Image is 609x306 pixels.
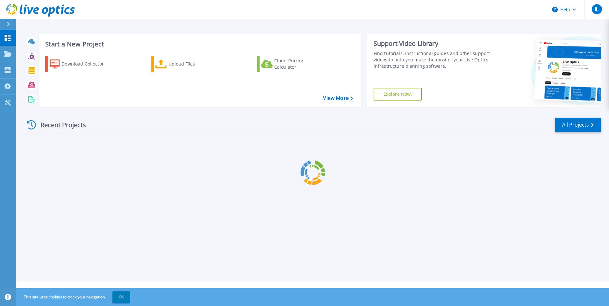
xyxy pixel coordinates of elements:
[274,58,325,70] div: Cloud Pricing Calculator
[257,56,328,72] a: Cloud Pricing Calculator
[45,56,116,72] a: Download Collector
[595,7,598,12] span: IL
[25,117,95,133] div: Recent Projects
[374,39,493,48] div: Support Video Library
[45,41,353,48] h3: Start a New Project
[18,291,130,303] span: This site uses cookies to track your navigation.
[112,291,130,303] button: OK
[61,58,112,70] div: Download Collector
[168,58,219,70] div: Upload Files
[555,118,601,132] a: All Projects
[374,50,493,69] div: Find tutorials, instructional guides and other support videos to help you make the most of your L...
[151,56,222,72] a: Upload Files
[374,88,422,101] a: Explore Now!
[323,95,353,101] a: View More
